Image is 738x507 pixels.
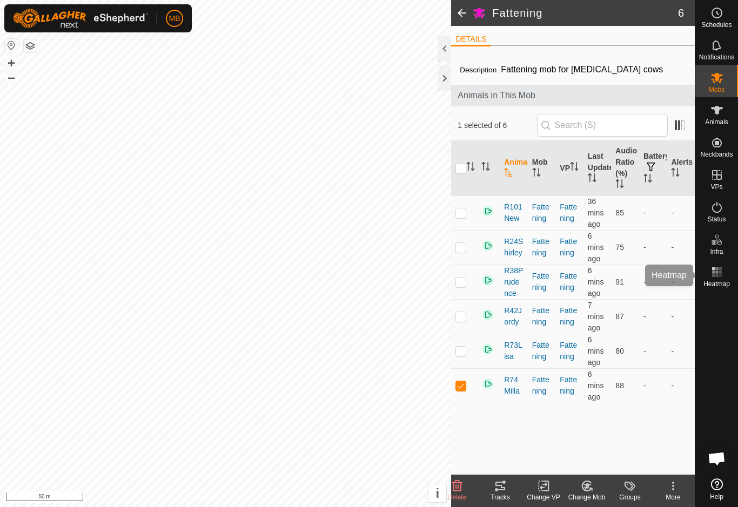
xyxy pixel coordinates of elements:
a: Fattening [560,237,577,257]
span: 80 [615,347,624,355]
a: Fattening [560,272,577,292]
span: i [435,486,439,501]
a: Fattening [560,306,577,326]
span: Status [707,216,726,222]
span: R38Prudence [504,265,524,299]
th: Last Updated [583,141,612,196]
img: returning on [481,205,494,218]
p-sorticon: Activate to sort [588,175,596,184]
th: Audio Ratio (%) [611,141,639,196]
th: VP [555,141,583,196]
img: returning on [481,343,494,356]
button: Reset Map [5,39,18,52]
a: Privacy Policy [183,493,224,503]
td: - [639,334,667,368]
div: More [652,492,695,502]
h2: Fattening [492,6,678,19]
div: Change VP [522,492,565,502]
td: - [639,230,667,265]
a: Fattening [560,375,577,395]
span: 91 [615,278,624,286]
a: Fattening [560,341,577,361]
span: Delete [448,494,467,501]
span: 10 Oct 2025 at 7:33 am [588,197,604,228]
div: Fattening [532,305,552,328]
span: 88 [615,381,624,390]
span: 1 selected of 6 [458,120,536,131]
span: 10 Oct 2025 at 8:03 am [588,335,604,367]
button: – [5,71,18,84]
div: Fattening [532,340,552,362]
button: + [5,57,18,70]
div: Tracks [479,492,522,502]
th: Battery [639,141,667,196]
img: returning on [481,308,494,321]
a: Help [695,474,738,504]
span: 6 [678,5,684,21]
p-sorticon: Activate to sort [570,164,579,172]
td: - [667,368,695,403]
span: R24Shirley [504,236,524,259]
div: Fattening [532,374,552,397]
button: i [428,484,446,502]
td: - [639,195,667,230]
img: returning on [481,274,494,287]
span: 87 [615,312,624,321]
label: Description [460,66,497,74]
p-sorticon: Activate to sort [532,170,541,178]
span: Help [710,494,723,500]
img: returning on [481,377,494,390]
p-sorticon: Activate to sort [481,164,490,172]
span: 10 Oct 2025 at 8:03 am [588,370,604,401]
p-sorticon: Activate to sort [504,170,513,178]
div: Change Mob [565,492,608,502]
td: - [667,299,695,334]
th: Alerts [667,141,695,196]
p-sorticon: Activate to sort [615,181,624,190]
td: - [667,334,695,368]
td: - [639,265,667,299]
a: Contact Us [236,493,268,503]
span: 85 [615,208,624,217]
span: MB [169,13,180,24]
span: 10 Oct 2025 at 8:02 am [588,301,604,332]
span: Mobs [709,86,724,93]
input: Search (S) [537,114,668,137]
div: Groups [608,492,652,502]
span: Neckbands [700,151,733,158]
span: Infra [710,248,723,255]
span: 75 [615,243,624,252]
p-sorticon: Activate to sort [671,170,680,178]
span: Animals in This Mob [458,89,688,102]
td: - [667,195,695,230]
span: 10 Oct 2025 at 8:03 am [588,266,604,298]
span: VPs [710,184,722,190]
th: Mob [528,141,556,196]
img: Gallagher Logo [13,9,148,28]
span: Notifications [699,54,734,60]
td: - [639,368,667,403]
img: returning on [481,239,494,252]
span: Heatmap [703,281,730,287]
div: Fattening [532,201,552,224]
td: - [667,230,695,265]
div: Fattening [532,271,552,293]
p-sorticon: Activate to sort [643,175,652,184]
span: Animals [705,119,728,125]
div: Open chat [701,442,733,475]
li: DETAILS [451,33,491,46]
a: Fattening [560,202,577,222]
span: Schedules [701,22,732,28]
td: - [667,265,695,299]
p-sorticon: Activate to sort [466,164,475,172]
span: R42Jordy [504,305,524,328]
div: Fattening [532,236,552,259]
span: R74Milla [504,374,524,397]
span: R73Lisa [504,340,524,362]
span: R101New [504,201,524,224]
th: Animal [500,141,528,196]
td: - [639,299,667,334]
span: Fattening mob for [MEDICAL_DATA] cows [497,60,667,78]
button: Map Layers [24,39,37,52]
span: 10 Oct 2025 at 8:03 am [588,232,604,263]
